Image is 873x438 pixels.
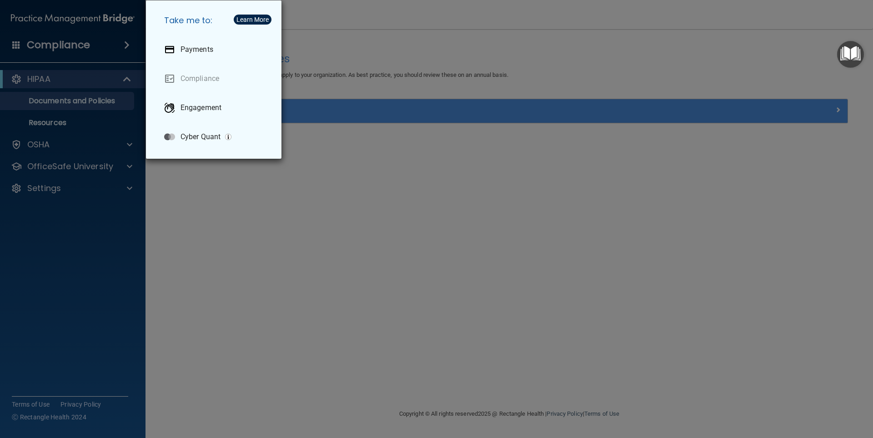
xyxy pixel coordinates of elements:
[157,95,274,121] a: Engagement
[157,66,274,91] a: Compliance
[234,15,271,25] button: Learn More
[157,124,274,150] a: Cyber Quant
[236,16,269,23] div: Learn More
[157,37,274,62] a: Payments
[181,45,213,54] p: Payments
[181,132,221,141] p: Cyber Quant
[716,373,862,410] iframe: Drift Widget Chat Controller
[181,103,221,112] p: Engagement
[157,8,274,33] h5: Take me to:
[837,41,864,68] button: Open Resource Center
